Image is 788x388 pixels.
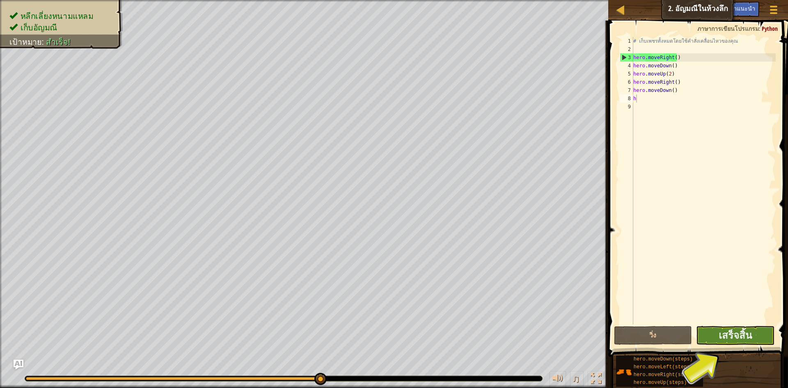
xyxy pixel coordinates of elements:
img: portrait.png [616,364,632,380]
button: แสดงเมนูเกมส์ [763,2,784,21]
div: 6 [620,78,633,86]
button: Ask AI [703,2,726,17]
span: หลีกเลี่ยงหนามแหลม [21,11,94,21]
div: 1 [620,37,633,45]
span: เป้าหมาย [9,37,41,46]
span: เก็บอัญมณี [21,23,57,32]
span: Python [762,25,778,32]
span: สำเร็จ! [46,37,70,46]
div: 9 [620,103,633,111]
span: Ask AI [708,5,722,12]
button: สลับเป็นเต็มจอ [588,371,604,388]
span: เสร็จสิ้น [719,328,752,342]
button: เสร็จสิ้น [696,326,774,345]
span: hero.moveRight(steps) [634,372,696,378]
span: ภาษาการเขียนโปรแกรม [697,25,759,32]
li: เก็บอัญมณี [9,22,114,33]
button: Ask AI [14,360,23,370]
span: hero.moveUp(steps) [634,380,687,386]
div: 5 [620,70,633,78]
span: ♫ [572,372,580,385]
button: ♫ [570,371,584,388]
div: 7 [620,86,633,94]
span: hero.moveDown(steps) [634,356,693,362]
div: 8 [620,94,633,103]
span: hero.moveLeft(steps) [634,364,693,370]
div: 4 [620,62,633,70]
button: ปรับระดับเสียง [550,371,566,388]
li: หลีกเลี่ยงหนามแหลม [9,10,114,22]
button: วิ่ง [614,326,692,345]
span: : [759,25,762,32]
div: 2 [620,45,633,53]
div: 3 [620,53,633,62]
span: คำแนะนำ [730,5,755,12]
span: : [42,37,46,46]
